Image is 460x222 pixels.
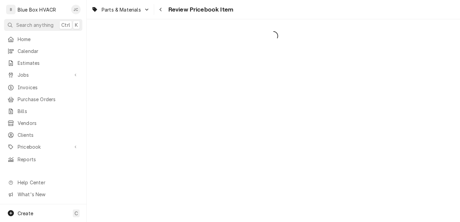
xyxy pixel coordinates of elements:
[4,106,82,117] a: Bills
[71,5,81,14] div: Josh Canfield's Avatar
[4,129,82,141] a: Clients
[4,69,82,80] a: Go to Jobs
[4,177,82,188] a: Go to Help Center
[18,179,78,186] span: Help Center
[4,117,82,129] a: Vendors
[18,71,69,78] span: Jobs
[18,96,79,103] span: Purchase Orders
[71,5,81,14] div: JC
[16,21,54,29] span: Search anything
[87,29,460,43] span: Loading...
[4,154,82,165] a: Reports
[4,82,82,93] a: Invoices
[4,45,82,57] a: Calendar
[18,59,79,67] span: Estimates
[4,141,82,152] a: Go to Pricebook
[18,156,79,163] span: Reports
[102,6,141,13] span: Parts & Materials
[75,210,78,217] span: C
[75,21,78,29] span: K
[4,189,82,200] a: Go to What's New
[4,19,82,31] button: Search anythingCtrlK
[4,57,82,69] a: Estimates
[6,5,16,14] div: B
[18,131,79,138] span: Clients
[18,48,79,55] span: Calendar
[155,4,166,15] button: Navigate back
[61,21,70,29] span: Ctrl
[18,108,79,115] span: Bills
[18,191,78,198] span: What's New
[166,5,233,14] span: Review Pricebook Item
[18,143,69,150] span: Pricebook
[89,4,152,15] a: Go to Parts & Materials
[18,6,56,13] div: Blue Box HVACR
[4,94,82,105] a: Purchase Orders
[18,84,79,91] span: Invoices
[4,34,82,45] a: Home
[18,36,79,43] span: Home
[18,210,33,216] span: Create
[18,119,79,127] span: Vendors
